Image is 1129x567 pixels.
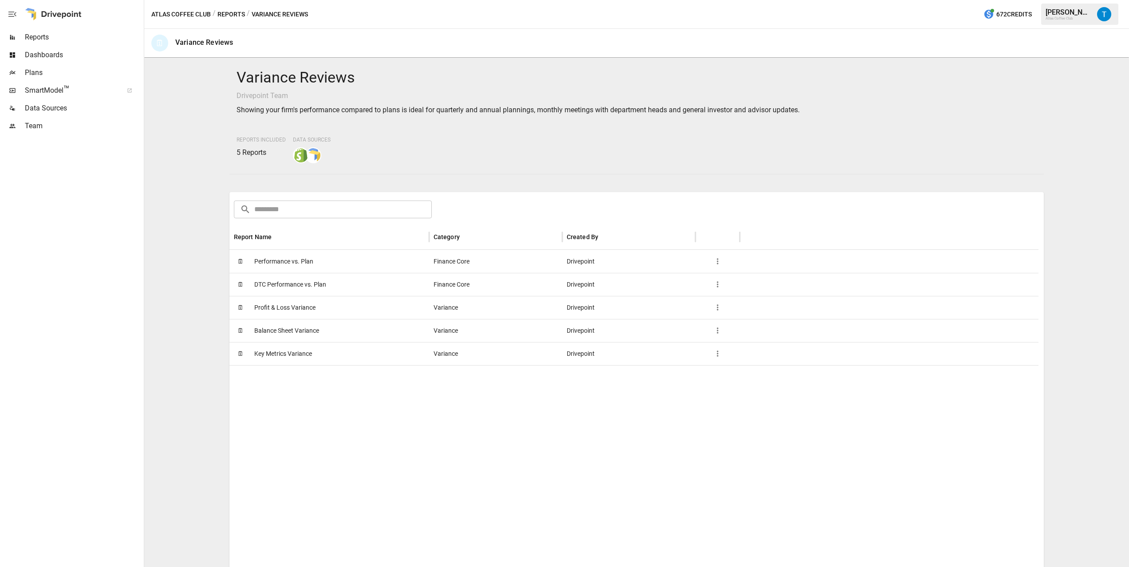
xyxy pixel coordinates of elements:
span: Plans [25,67,142,78]
button: Sort [599,231,612,243]
div: Variance [429,319,562,342]
span: Dashboards [25,50,142,60]
span: Data Sources [25,103,142,114]
div: Report Name [234,233,272,240]
div: Variance [429,342,562,365]
h4: Variance Reviews [237,68,1037,87]
span: Profit & Loss Variance [254,296,316,319]
div: [PERSON_NAME] [1046,8,1092,16]
button: Sort [272,231,285,243]
span: ™ [63,84,70,95]
img: shopify [294,148,308,162]
button: Tyler Hines [1092,2,1117,27]
button: 672Credits [980,6,1035,23]
div: Drivepoint [562,342,695,365]
span: 🗓 [234,324,247,337]
span: Reports [25,32,142,43]
div: Drivepoint [562,273,695,296]
div: Drivepoint [562,319,695,342]
img: smart model [306,148,320,162]
div: / [213,9,216,20]
span: 🗓 [234,347,247,360]
span: Performance vs. Plan [254,250,313,273]
div: Atlas Coffee Club [1046,16,1092,20]
div: Variance Reviews [175,38,233,47]
div: Variance [429,296,562,319]
div: Finance Core [429,250,562,273]
div: Category [434,233,460,240]
span: SmartModel [25,85,117,96]
div: Drivepoint [562,296,695,319]
div: Created By [567,233,599,240]
div: Drivepoint [562,250,695,273]
div: / [247,9,250,20]
span: 672 Credits [996,9,1032,20]
div: Finance Core [429,273,562,296]
span: 🗓 [234,301,247,314]
span: Data Sources [293,137,331,143]
img: Tyler Hines [1097,7,1111,21]
span: 🗓 [234,255,247,268]
div: 🗓 [151,35,168,51]
button: Atlas Coffee Club [151,9,211,20]
p: 5 Reports [237,147,286,158]
span: Balance Sheet Variance [254,319,319,342]
span: DTC Performance vs. Plan [254,273,326,296]
p: Showing your firm's performance compared to plans is ideal for quarterly and annual plannings, mo... [237,105,1037,115]
span: Key Metrics Variance [254,343,312,365]
p: Drivepoint Team [237,91,1037,101]
span: 🗓 [234,278,247,291]
span: Reports Included [237,137,286,143]
span: Team [25,121,142,131]
button: Sort [461,231,473,243]
button: Reports [217,9,245,20]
